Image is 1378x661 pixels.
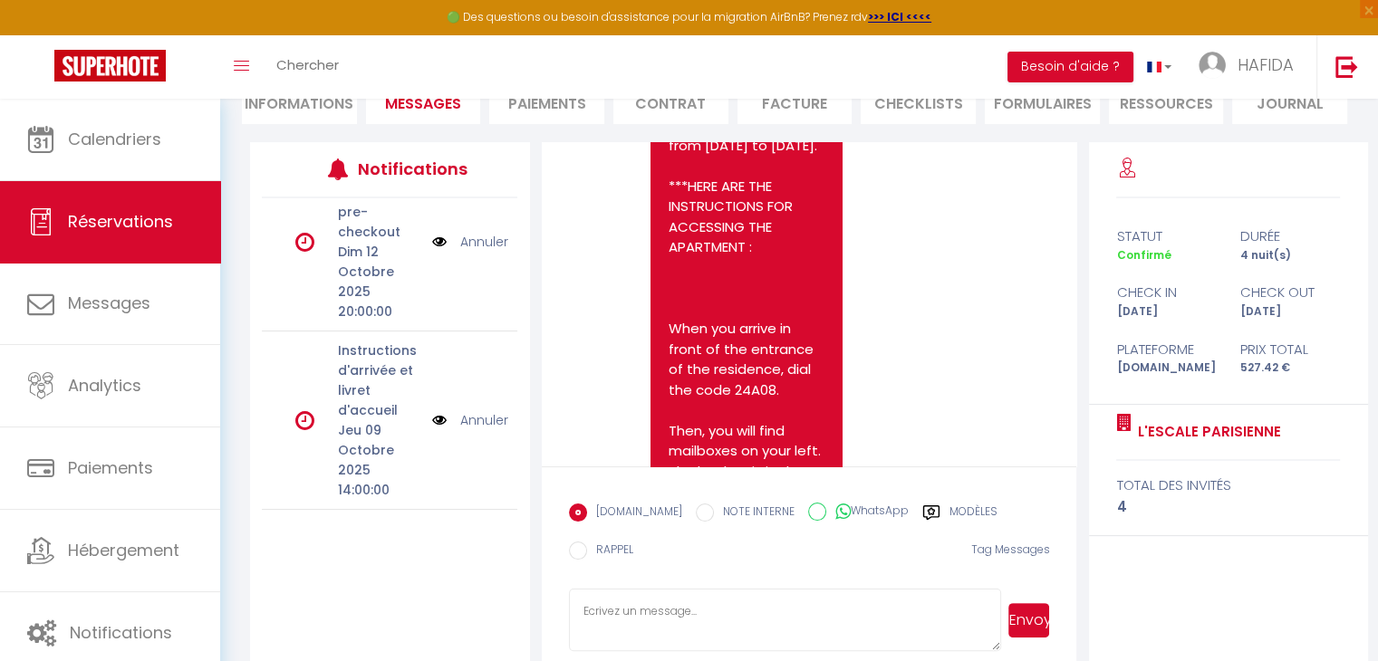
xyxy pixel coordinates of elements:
[432,410,447,430] img: NO IMAGE
[1104,282,1229,303] div: check in
[338,162,420,242] p: 5 - Notification pre-checkout
[68,128,161,150] span: Calendriers
[68,456,153,479] span: Paiements
[1185,35,1316,99] a: ... HAFIDA
[1104,359,1229,377] div: [DOMAIN_NAME]
[1229,359,1353,377] div: 527.42 €
[70,621,172,644] span: Notifications
[385,93,461,114] span: Messages
[68,374,141,397] span: Analytics
[432,232,447,252] img: NO IMAGE
[1335,55,1358,78] img: logout
[68,210,173,233] span: Réservations
[68,292,150,314] span: Messages
[1229,247,1353,264] div: 4 nuit(s)
[1238,53,1294,76] span: HAFIDA
[985,80,1100,124] li: FORMULAIRES
[338,242,420,321] p: Dim 12 Octobre 2025 20:00:00
[861,80,976,124] li: CHECKLISTS
[276,55,339,74] span: Chercher
[1232,80,1347,124] li: Journal
[1131,421,1280,443] a: L'Escale Parisienne
[1104,303,1229,321] div: [DATE]
[587,503,682,523] label: [DOMAIN_NAME]
[1104,225,1229,247] div: statut
[613,80,728,124] li: Contrat
[868,9,931,24] a: >>> ICI <<<<
[1007,52,1133,82] button: Besoin d'aide ?
[54,50,166,81] img: Super Booking
[68,539,179,561] span: Hébergement
[1229,339,1353,360] div: Prix total
[338,340,420,420] p: Instructions d'arrivée et livret d'accueil
[460,410,508,430] a: Annuler
[1229,225,1353,247] div: durée
[970,541,1049,557] span: Tag Messages
[1116,496,1340,518] div: 4
[242,80,357,124] li: Informations
[1116,474,1340,496] div: total des invités
[1229,282,1353,303] div: check out
[489,80,604,124] li: Paiements
[737,80,853,124] li: Facture
[1109,80,1224,124] li: Ressources
[714,503,795,523] label: NOTE INTERNE
[1008,603,1049,637] button: Envoyer
[1116,247,1171,263] span: Confirmé
[949,503,997,526] label: Modèles
[826,503,909,522] label: WhatsApp
[358,148,465,189] h3: Notifications
[338,420,420,500] p: Jeu 09 Octobre 2025 14:00:00
[263,35,352,99] a: Chercher
[1199,52,1226,79] img: ...
[1229,303,1353,321] div: [DATE]
[338,519,420,599] p: 2-Confirmation de réservation
[587,541,633,561] label: RAPPEL
[1104,339,1229,360] div: Plateforme
[460,232,508,252] a: Annuler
